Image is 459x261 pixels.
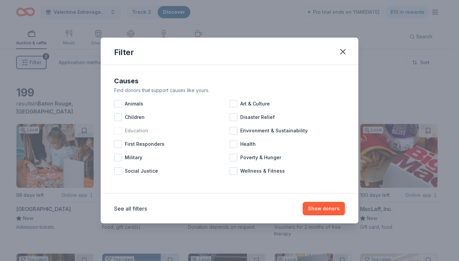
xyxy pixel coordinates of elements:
[114,47,134,58] div: Filter
[125,100,143,108] span: Animals
[240,127,308,135] span: Environment & Sustainability
[125,167,158,175] span: Social Justice
[240,167,285,175] span: Wellness & Fitness
[240,113,275,121] span: Disaster Relief
[125,113,145,121] span: Children
[114,76,345,86] div: Causes
[114,205,147,213] button: See all filters
[114,86,345,94] div: Find donors that support causes like yours.
[125,127,148,135] span: Education
[240,154,281,162] span: Poverty & Hunger
[240,100,270,108] span: Art & Culture
[125,140,164,148] span: First Responders
[240,140,256,148] span: Health
[303,202,345,215] button: Show donors
[125,154,142,162] span: Military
